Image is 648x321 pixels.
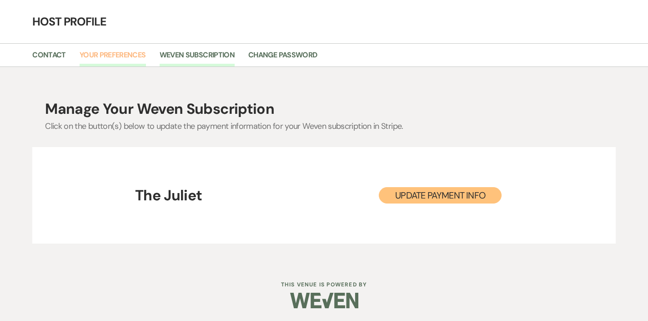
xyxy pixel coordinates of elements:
[248,49,317,66] a: Change Password
[45,121,616,132] h5: Click on the button(s) below to update the payment information for your Weven subscription in Str...
[290,285,358,316] img: Weven Logo
[379,187,502,204] button: Update Payment Info
[160,49,235,66] a: Weven Subscription
[135,186,202,205] li: The Juliet
[45,99,616,119] h3: Manage Your Weven Subscription
[80,49,146,66] a: Your Preferences
[32,49,66,66] a: Contact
